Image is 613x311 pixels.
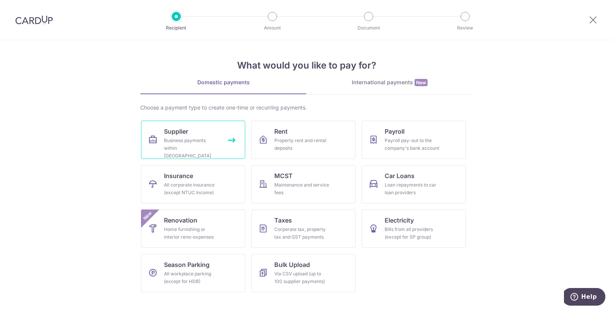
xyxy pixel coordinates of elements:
[164,137,219,160] div: Business payments within [GEOGRAPHIC_DATA]
[251,121,356,159] a: RentProperty rent and rental deposits
[251,165,356,203] a: MCSTMaintenance and service fees
[141,165,245,203] a: InsuranceAll corporate insurance (except NTUC Income)
[17,5,33,12] span: Help
[306,79,473,87] div: International payments
[141,210,245,248] a: RenovationHome furnishing or interior reno-expensesNew
[564,288,605,307] iframe: Opens a widget where you can find more information
[140,59,473,72] h4: What would you like to pay for?
[274,270,329,285] div: Via CSV upload (up to 100 supplier payments)
[164,171,193,180] span: Insurance
[274,216,292,225] span: Taxes
[385,216,414,225] span: Electricity
[251,254,356,292] a: Bulk UploadVia CSV upload (up to 100 supplier payments)
[164,270,219,285] div: All workplace parking (except for HDB)
[385,181,440,196] div: Loan repayments to car loan providers
[274,127,288,136] span: Rent
[274,226,329,241] div: Corporate tax, property tax and GST payments
[141,254,245,292] a: Season ParkingAll workplace parking (except for HDB)
[164,127,188,136] span: Supplier
[385,137,440,152] div: Payroll pay-out to the company's bank account
[274,171,293,180] span: MCST
[148,24,205,32] p: Recipient
[415,79,428,86] span: New
[274,260,310,269] span: Bulk Upload
[164,181,219,196] div: All corporate insurance (except NTUC Income)
[362,165,466,203] a: Car LoansLoan repayments to car loan providers
[140,79,306,86] div: Domestic payments
[274,181,329,196] div: Maintenance and service fees
[385,171,415,180] span: Car Loans
[274,137,329,152] div: Property rent and rental deposits
[141,210,154,222] span: New
[385,127,405,136] span: Payroll
[164,260,210,269] span: Season Parking
[362,210,466,248] a: ElectricityBills from all providers (except for SP group)
[251,210,356,248] a: TaxesCorporate tax, property tax and GST payments
[141,121,245,159] a: SupplierBusiness payments within [GEOGRAPHIC_DATA]
[437,24,493,32] p: Review
[164,216,197,225] span: Renovation
[385,226,440,241] div: Bills from all providers (except for SP group)
[340,24,397,32] p: Document
[164,226,219,241] div: Home furnishing or interior reno-expenses
[140,104,473,111] div: Choose a payment type to create one-time or recurring payments.
[362,121,466,159] a: PayrollPayroll pay-out to the company's bank account
[244,24,301,32] p: Amount
[15,15,53,25] img: CardUp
